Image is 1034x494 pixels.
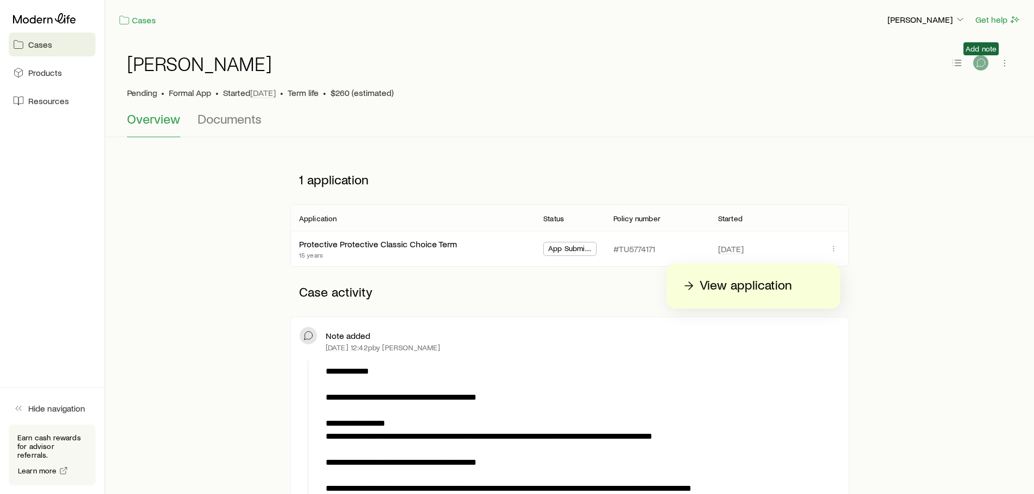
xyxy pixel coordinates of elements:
span: Term life [288,87,319,98]
span: Products [28,67,62,78]
p: 1 application [290,163,849,196]
a: Products [9,61,96,85]
span: Hide navigation [28,403,85,414]
span: Resources [28,95,69,106]
p: 15 years [299,251,457,259]
button: [PERSON_NAME] [887,14,966,27]
div: Earn cash rewards for advisor referrals.Learn more [9,425,96,485]
span: Learn more [18,467,57,474]
a: Cases [9,33,96,56]
p: Status [543,214,564,223]
p: Earn cash rewards for advisor referrals. [17,433,87,459]
h1: [PERSON_NAME] [127,53,272,74]
span: • [215,87,219,98]
span: • [323,87,326,98]
p: Case activity [290,275,849,308]
p: Note added [326,330,370,341]
p: Policy number [613,214,661,223]
span: • [161,87,164,98]
a: View application [680,277,827,296]
div: Protective Protective Classic Choice Term [299,239,457,250]
span: [DATE] [718,243,744,254]
span: [DATE] [250,87,276,98]
span: App Submitted [548,244,592,255]
button: Get help [975,14,1021,26]
span: Documents [198,111,262,126]
a: Resources [9,89,96,113]
p: Application [299,214,337,223]
div: Case details tabs [127,111,1012,137]
p: Pending [127,87,157,98]
button: Hide navigation [9,396,96,420]
p: Started [718,214,743,223]
span: Formal App [169,87,211,98]
p: [DATE] 12:42p by [PERSON_NAME] [326,343,441,352]
span: Overview [127,111,180,126]
span: Cases [28,39,52,50]
p: [PERSON_NAME] [887,14,966,25]
p: #TU5774171 [613,243,655,254]
span: Add note [966,44,997,53]
a: Cases [118,14,156,27]
span: • [280,87,283,98]
a: Protective Protective Classic Choice Term [299,239,457,249]
p: Started [223,87,276,98]
span: $260 (estimated) [331,87,394,98]
p: View application [700,277,792,294]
